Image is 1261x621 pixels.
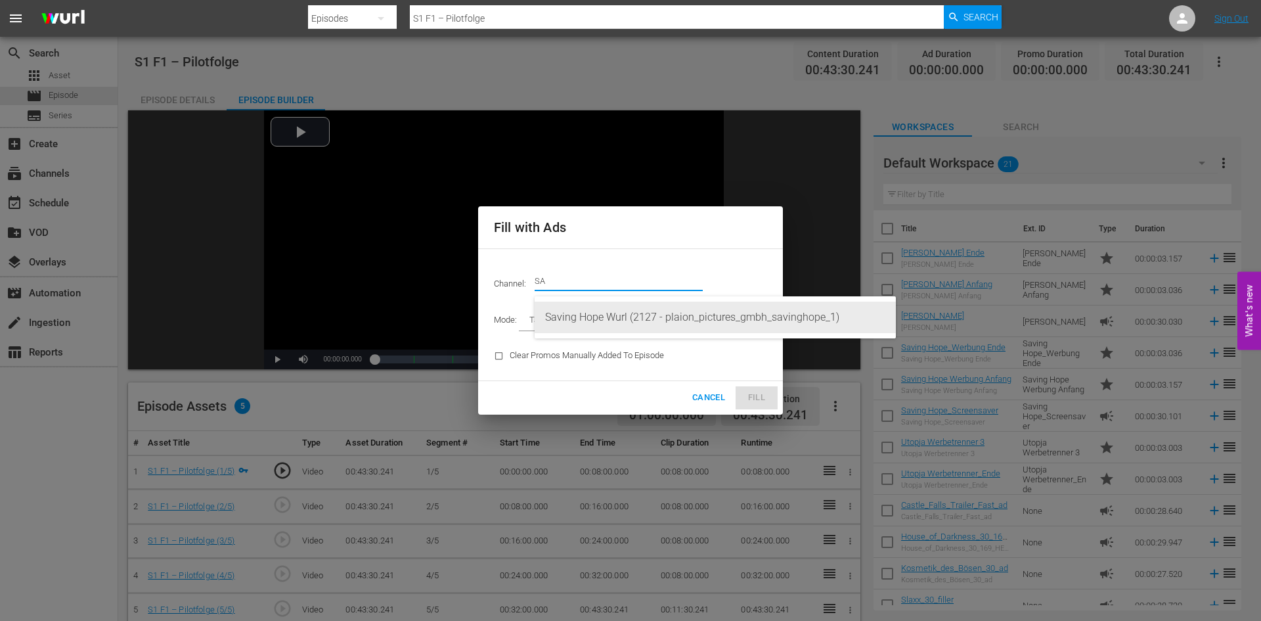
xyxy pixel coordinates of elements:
[8,11,24,26] span: menu
[486,339,672,373] div: Clear Promos Manually Added To Episode
[687,386,730,409] button: Cancel
[1237,271,1261,350] button: Open Feedback Widget
[545,302,885,333] div: Saving Hope Wurl (2127 - plaion_pictures_gmbh_savinghope_1)
[519,312,603,331] div: Target Duration
[1214,13,1249,24] a: Sign Out
[494,279,535,288] span: Channel:
[32,3,95,34] img: ans4CAIJ8jUAAAAAAAAAAAAAAAAAAAAAAAAgQb4GAAAAAAAAAAAAAAAAAAAAAAAAJMjXAAAAAAAAAAAAAAAAAAAAAAAAgAT5G...
[494,217,767,238] h2: Fill with Ads
[963,5,998,29] span: Search
[692,390,725,405] span: Cancel
[486,304,775,338] div: Mode:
